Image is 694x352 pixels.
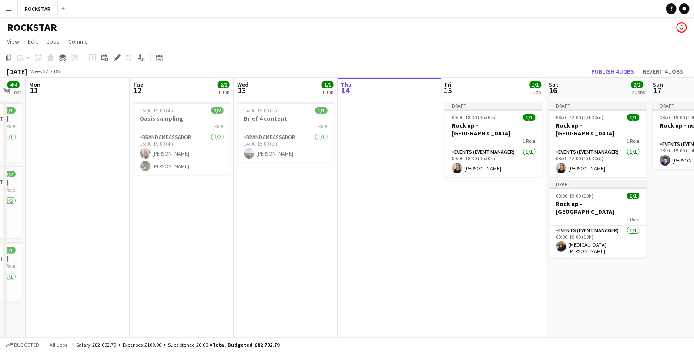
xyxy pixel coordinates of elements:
[549,102,647,109] div: Draft
[548,85,559,95] span: 16
[3,247,16,254] span: 1/1
[549,180,647,187] div: Draft
[76,342,279,348] div: Salary £82 602.79 + Expenses £100.00 + Subsistence £0.00 =
[322,81,334,88] span: 1/1
[4,340,40,350] button: Budgeted
[211,123,224,129] span: 1 Role
[341,81,352,88] span: Thu
[549,226,647,258] app-card-role: Events (Event Manager)1/109:00-19:00 (10h)[MEDICAL_DATA][PERSON_NAME]
[211,107,224,114] span: 2/2
[677,22,687,33] app-user-avatar: Ed Harvey
[632,89,645,95] div: 2 Jobs
[549,81,559,88] span: Sat
[140,107,175,114] span: 15:00-19:00 (4h)
[133,115,231,122] h3: Oasis sampling
[627,138,640,144] span: 1 Role
[631,81,644,88] span: 2/2
[47,37,60,45] span: Jobs
[549,102,647,177] app-job-card: Draft08:30-22:00 (13h30m)1/1Rock up -[GEOGRAPHIC_DATA]1 RoleEvents (Event Manager)1/108:30-22:00 ...
[54,68,63,74] div: BST
[244,107,279,114] span: 14:00-15:00 (1h)
[237,102,335,162] app-job-card: 14:00-15:00 (1h)1/1Brief 4 content1 RoleBrand Ambassador1/114:00-15:00 (1h)[PERSON_NAME]
[445,122,543,137] h3: Rock up -[GEOGRAPHIC_DATA]
[549,147,647,177] app-card-role: Events (Event Manager)1/108:30-22:00 (13h30m)[PERSON_NAME]
[445,81,452,88] span: Fri
[48,342,69,348] span: All jobs
[28,37,38,45] span: Edit
[212,342,279,348] span: Total Budgeted £82 702.79
[640,66,687,77] button: Revert 4 jobs
[7,67,27,76] div: [DATE]
[445,102,543,109] div: Draft
[523,138,536,144] span: 1 Role
[65,36,91,47] a: Comms
[3,123,16,129] span: 1 Role
[652,85,664,95] span: 17
[452,114,497,121] span: 09:00-18:30 (9h30m)
[132,85,143,95] span: 12
[43,36,63,47] a: Jobs
[445,102,543,177] app-job-card: Draft09:00-18:30 (9h30m)1/1Rock up -[GEOGRAPHIC_DATA]1 RoleEvents (Event Manager)1/109:00-18:30 (...
[236,85,248,95] span: 13
[653,81,664,88] span: Sun
[627,216,640,223] span: 1 Role
[523,114,536,121] span: 1/1
[3,107,16,114] span: 1/1
[29,68,50,74] span: Week 32
[133,132,231,175] app-card-role: Brand Ambassador2/215:00-19:00 (4h)[PERSON_NAME][PERSON_NAME]
[315,123,328,129] span: 1 Role
[8,89,21,95] div: 3 Jobs
[3,186,16,193] span: 1 Role
[28,85,40,95] span: 11
[237,81,248,88] span: Wed
[7,81,20,88] span: 4/4
[444,85,452,95] span: 15
[7,37,19,45] span: View
[627,114,640,121] span: 1/1
[133,102,231,175] app-job-card: 15:00-19:00 (4h)2/2Oasis sampling1 RoleBrand Ambassador2/215:00-19:00 (4h)[PERSON_NAME][PERSON_NAME]
[24,36,41,47] a: Edit
[588,66,638,77] button: Publish 4 jobs
[3,171,16,177] span: 2/2
[556,114,604,121] span: 08:30-22:00 (13h30m)
[340,85,352,95] span: 14
[549,122,647,137] h3: Rock up -[GEOGRAPHIC_DATA]
[237,132,335,162] app-card-role: Brand Ambassador1/114:00-15:00 (1h)[PERSON_NAME]
[218,81,230,88] span: 2/2
[29,81,40,88] span: Mon
[18,0,58,17] button: ROCKSTAR
[133,81,143,88] span: Tue
[627,193,640,199] span: 1/1
[3,36,23,47] a: View
[218,89,229,95] div: 1 Job
[549,180,647,258] app-job-card: Draft09:00-19:00 (10h)1/1Rock up - [GEOGRAPHIC_DATA]1 RoleEvents (Event Manager)1/109:00-19:00 (1...
[315,107,328,114] span: 1/1
[530,81,542,88] span: 1/1
[237,115,335,122] h3: Brief 4 content
[445,147,543,177] app-card-role: Events (Event Manager)1/109:00-18:30 (9h30m)[PERSON_NAME]
[14,342,39,348] span: Budgeted
[7,21,57,34] h1: ROCKSTAR
[3,263,16,269] span: 1 Role
[322,89,333,95] div: 1 Job
[549,200,647,216] h3: Rock up - [GEOGRAPHIC_DATA]
[68,37,88,45] span: Comms
[556,193,594,199] span: 09:00-19:00 (10h)
[530,89,541,95] div: 1 Job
